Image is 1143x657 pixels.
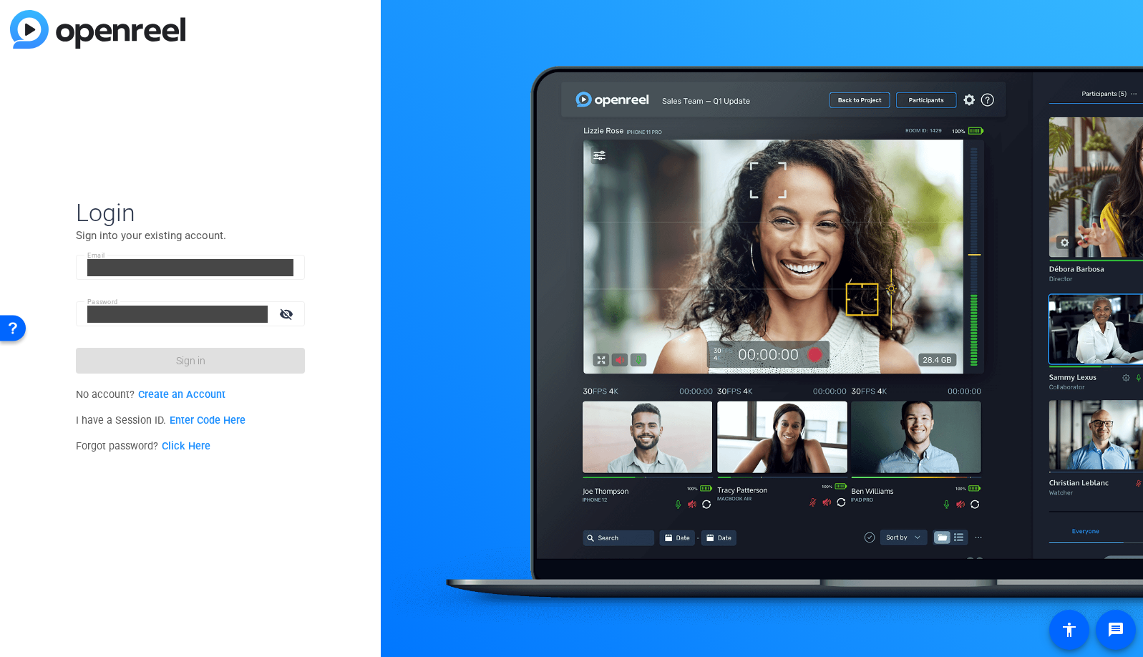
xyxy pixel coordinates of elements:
[87,251,105,259] mat-label: Email
[162,440,210,452] a: Click Here
[87,259,293,276] input: Enter Email Address
[1107,621,1124,638] mat-icon: message
[76,414,245,427] span: I have a Session ID.
[170,414,245,427] a: Enter Code Here
[76,389,225,401] span: No account?
[10,10,185,49] img: blue-gradient.svg
[271,303,305,324] mat-icon: visibility_off
[87,298,118,306] mat-label: Password
[138,389,225,401] a: Create an Account
[1061,621,1078,638] mat-icon: accessibility
[76,198,305,228] span: Login
[76,440,210,452] span: Forgot password?
[76,228,305,243] p: Sign into your existing account.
